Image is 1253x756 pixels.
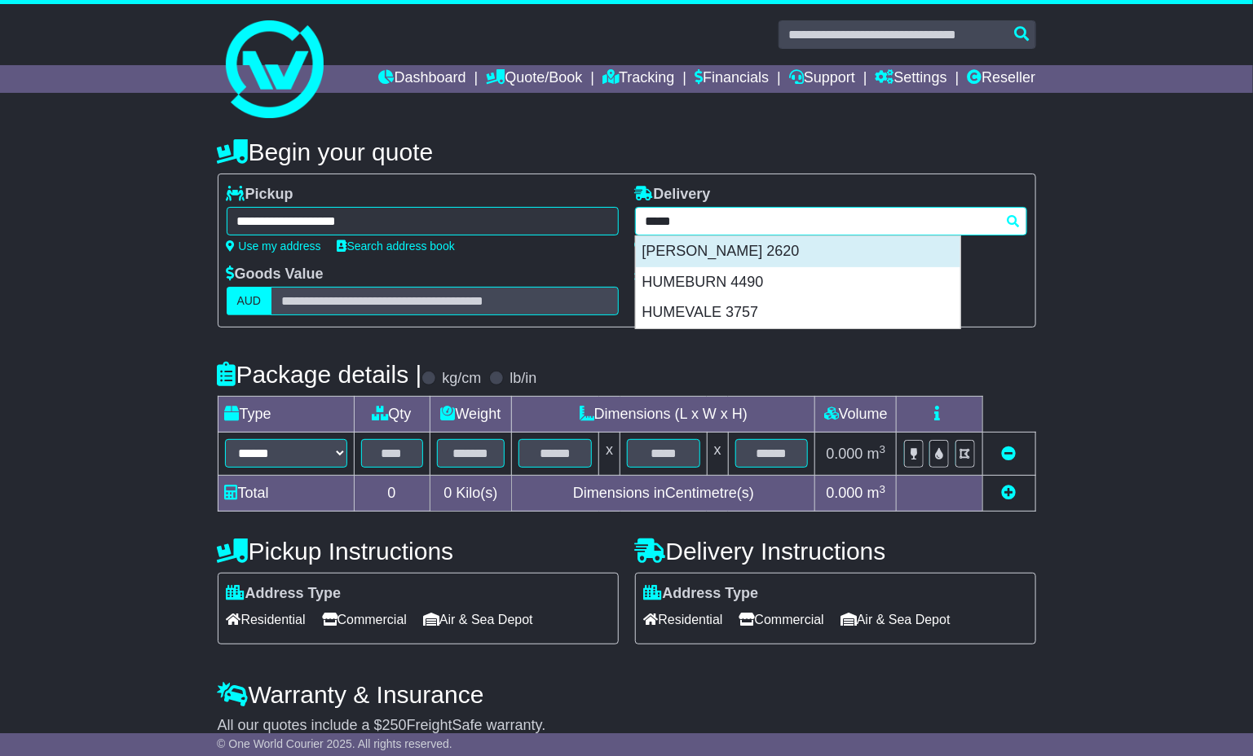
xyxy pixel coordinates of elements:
td: Qty [354,397,430,433]
h4: Package details | [218,361,422,388]
td: 0 [354,476,430,512]
td: x [599,433,620,476]
td: Weight [430,397,512,433]
sup: 3 [880,443,886,455]
td: Total [218,476,354,512]
label: Address Type [227,585,342,603]
td: Type [218,397,354,433]
div: All our quotes include a $ FreightSafe warranty. [218,717,1036,735]
span: © One World Courier 2025. All rights reserved. [217,737,452,750]
label: Delivery [635,186,711,204]
span: Commercial [739,607,824,632]
label: lb/in [510,370,536,388]
a: Dashboard [379,65,466,93]
td: Dimensions (L x W x H) [512,397,815,433]
td: x [707,433,728,476]
label: Address Type [644,585,759,603]
div: [PERSON_NAME] 2620 [636,236,960,267]
a: Search address book [338,240,455,253]
label: AUD [227,287,272,315]
span: Commercial [322,607,407,632]
span: m [867,446,886,462]
span: 0 [443,485,452,501]
label: kg/cm [442,370,481,388]
a: Quote/Book [486,65,582,93]
span: Air & Sea Depot [840,607,951,632]
span: Residential [227,607,306,632]
span: m [867,485,886,501]
a: Settings [876,65,947,93]
a: Reseller [967,65,1035,93]
a: Use my address [227,240,321,253]
div: HUMEVALE 3757 [636,297,960,328]
h4: Warranty & Insurance [218,681,1036,708]
td: Kilo(s) [430,476,512,512]
a: Financials [695,65,769,93]
span: 0.000 [827,446,863,462]
div: HUMEBURN 4490 [636,267,960,298]
h4: Pickup Instructions [218,538,619,565]
span: 250 [382,717,407,733]
a: Support [789,65,855,93]
td: Volume [815,397,897,433]
h4: Begin your quote [218,138,1036,165]
span: Air & Sea Depot [423,607,533,632]
h4: Delivery Instructions [635,538,1036,565]
a: Remove this item [1002,446,1017,462]
typeahead: Please provide city [635,207,1027,235]
span: 0.000 [827,485,863,501]
label: Pickup [227,186,293,204]
a: Tracking [602,65,674,93]
td: Dimensions in Centimetre(s) [512,476,815,512]
span: Residential [644,607,723,632]
sup: 3 [880,483,886,495]
a: Add new item [1002,485,1017,501]
label: Goods Value [227,266,324,283]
